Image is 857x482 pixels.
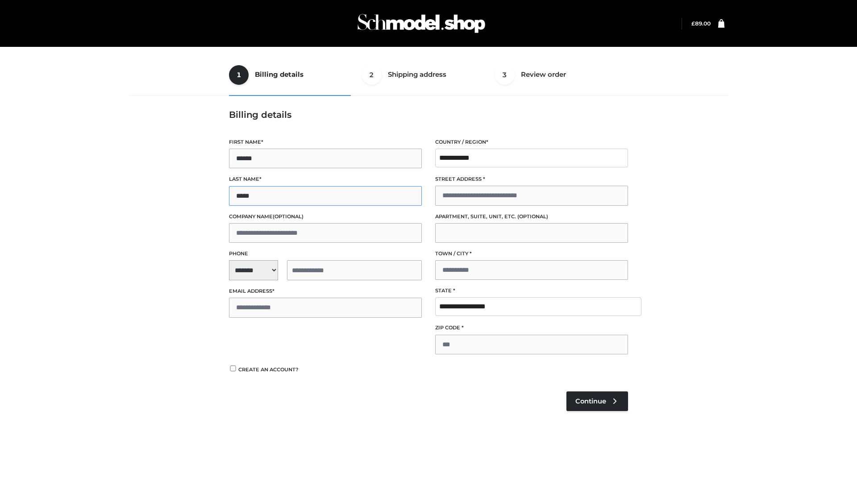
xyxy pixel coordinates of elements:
span: Continue [575,397,606,405]
span: (optional) [273,213,304,220]
label: Last name [229,175,422,183]
span: Create an account? [238,366,299,373]
label: Town / City [435,249,628,258]
a: Continue [566,391,628,411]
label: Email address [229,287,422,295]
label: ZIP Code [435,324,628,332]
span: £ [691,20,695,27]
a: £89.00 [691,20,711,27]
label: Apartment, suite, unit, etc. [435,212,628,221]
h3: Billing details [229,109,628,120]
span: (optional) [517,213,548,220]
bdi: 89.00 [691,20,711,27]
img: Schmodel Admin 964 [354,6,488,41]
label: Company name [229,212,422,221]
input: Create an account? [229,366,237,371]
label: Phone [229,249,422,258]
label: Street address [435,175,628,183]
label: State [435,287,628,295]
label: First name [229,138,422,146]
label: Country / Region [435,138,628,146]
